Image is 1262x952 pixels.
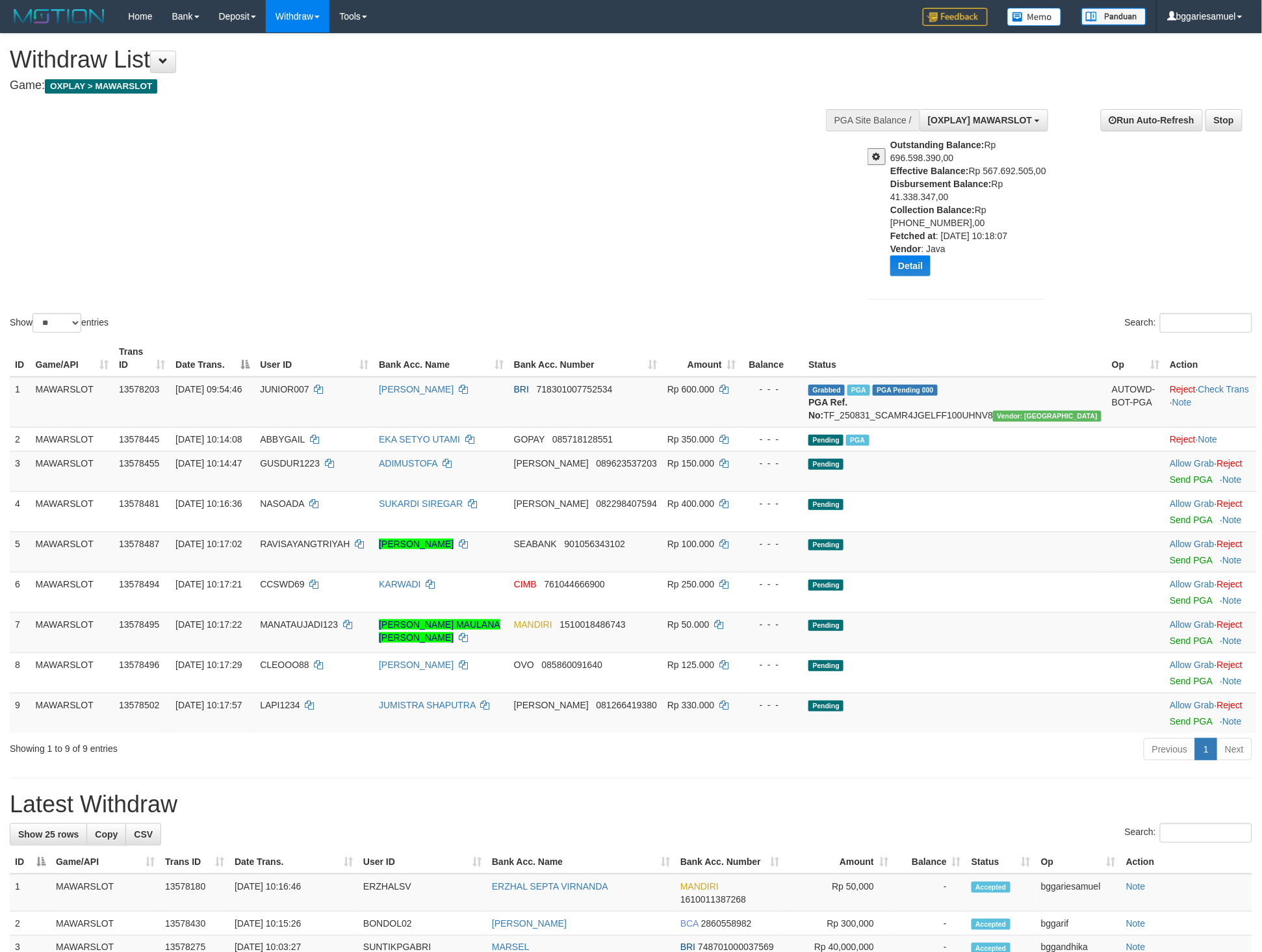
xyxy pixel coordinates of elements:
td: · [1165,572,1257,612]
a: ADIMUSTOFA [379,458,437,469]
a: Note [1222,676,1242,686]
span: MANATAUJADI123 [260,619,338,630]
span: [PERSON_NAME] [514,700,589,710]
a: Reject [1217,660,1243,670]
a: Stop [1205,109,1243,131]
td: · [1165,652,1257,693]
a: Allow Grab [1170,660,1214,670]
a: Allow Grab [1170,579,1214,589]
span: Rp 50.000 [667,619,710,630]
span: Pending [808,580,843,591]
span: Copy 1510018486743 to clipboard [560,619,626,630]
b: PGA Ref. No: [808,397,847,420]
span: Pending [808,620,843,631]
th: Balance [741,340,804,377]
span: Marked by bggarif [846,435,869,446]
a: Note [1126,918,1146,929]
div: PGA Site Balance / [826,109,920,131]
div: - - - [747,618,799,631]
a: Reject [1217,579,1243,589]
span: Rp 125.000 [667,660,714,670]
span: RAVISAYANGTRIYAH [260,539,350,549]
span: Copy 901056343102 to clipboard [565,539,625,549]
a: Reject [1217,539,1243,549]
span: Pending [808,701,843,712]
img: panduan.png [1081,8,1146,25]
img: Feedback.jpg [923,8,988,26]
a: Note [1198,434,1218,444]
span: [PERSON_NAME] [514,458,589,469]
div: - - - [747,457,799,470]
a: Send PGA [1170,515,1212,525]
span: Copy 089623537203 to clipboard [597,458,657,469]
span: · [1170,458,1217,469]
a: 1 [1195,738,1217,760]
div: Showing 1 to 9 of 9 entries [10,737,516,755]
a: EKA SETYO UTAMI [379,434,460,444]
a: Note [1222,595,1242,606]
a: Note [1222,636,1242,646]
td: TF_250831_SCAMR4JGELFF100UHNV8 [803,377,1107,428]
span: Pending [808,499,843,510]
span: LAPI1234 [260,700,300,710]
select: Showentries [32,313,81,333]
th: Trans ID: activate to sort column ascending [114,340,170,377]
span: MANDIRI [680,881,719,892]
div: - - - [747,383,799,396]
span: Grabbed [808,385,845,396]
a: [PERSON_NAME] MAULANA [PERSON_NAME] [379,619,500,643]
a: Allow Grab [1170,458,1214,469]
a: Previous [1144,738,1196,760]
span: Copy 082298407594 to clipboard [597,498,657,509]
div: - - - [747,578,799,591]
a: Note [1222,515,1242,525]
h1: Withdraw List [10,47,829,73]
td: 1 [10,377,31,428]
b: Fetched at [890,231,936,241]
th: Op: activate to sort column ascending [1036,850,1121,874]
span: Copy 085860091640 to clipboard [542,660,602,670]
span: Copy 2860558982 to clipboard [701,918,752,929]
th: Amount: activate to sort column ascending [784,850,894,874]
td: bggarif [1036,912,1121,936]
span: · [1170,498,1217,509]
div: - - - [747,658,799,671]
div: Rp 696.598.390,00 Rp 567.692.505,00 Rp 41.338.347,00 Rp [PHONE_NUMBER],00 : [DATE] 10:18:07 : Java [890,138,1055,286]
span: Rp 330.000 [667,700,714,710]
span: Rp 600.000 [667,384,714,394]
a: Send PGA [1170,716,1212,727]
a: Run Auto-Refresh [1101,109,1203,131]
a: Note [1172,397,1192,407]
th: Date Trans.: activate to sort column ascending [229,850,358,874]
img: Button%20Memo.svg [1007,8,1062,26]
span: CCSWD69 [260,579,304,589]
span: Pending [808,459,843,470]
th: User ID: activate to sort column ascending [358,850,487,874]
span: Copy 1610011387268 to clipboard [680,894,746,905]
a: [PERSON_NAME] [379,539,454,549]
div: - - - [747,497,799,510]
span: PGA Pending [873,385,938,396]
span: Accepted [972,919,1011,930]
a: [PERSON_NAME] [379,660,454,670]
a: Send PGA [1170,595,1212,606]
span: · [1170,579,1217,589]
th: Bank Acc. Number: activate to sort column ascending [509,340,662,377]
a: Note [1222,716,1242,727]
td: ERZHALSV [358,874,487,912]
span: · [1170,660,1217,670]
a: SUKARDI SIREGAR [379,498,463,509]
span: Copy 085718128551 to clipboard [552,434,613,444]
a: JUMISTRA SHAPUTRA [379,700,476,710]
span: · [1170,700,1217,710]
b: Effective Balance: [890,166,969,176]
input: Search: [1160,313,1252,333]
span: NASOADA [260,498,304,509]
span: · [1170,539,1217,549]
a: Allow Grab [1170,700,1214,710]
a: Send PGA [1170,636,1212,646]
a: Note [1222,555,1242,565]
span: Vendor URL: https://secure10.1velocity.biz [993,411,1101,422]
span: Rp 350.000 [667,434,714,444]
a: Reject [1217,498,1243,509]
